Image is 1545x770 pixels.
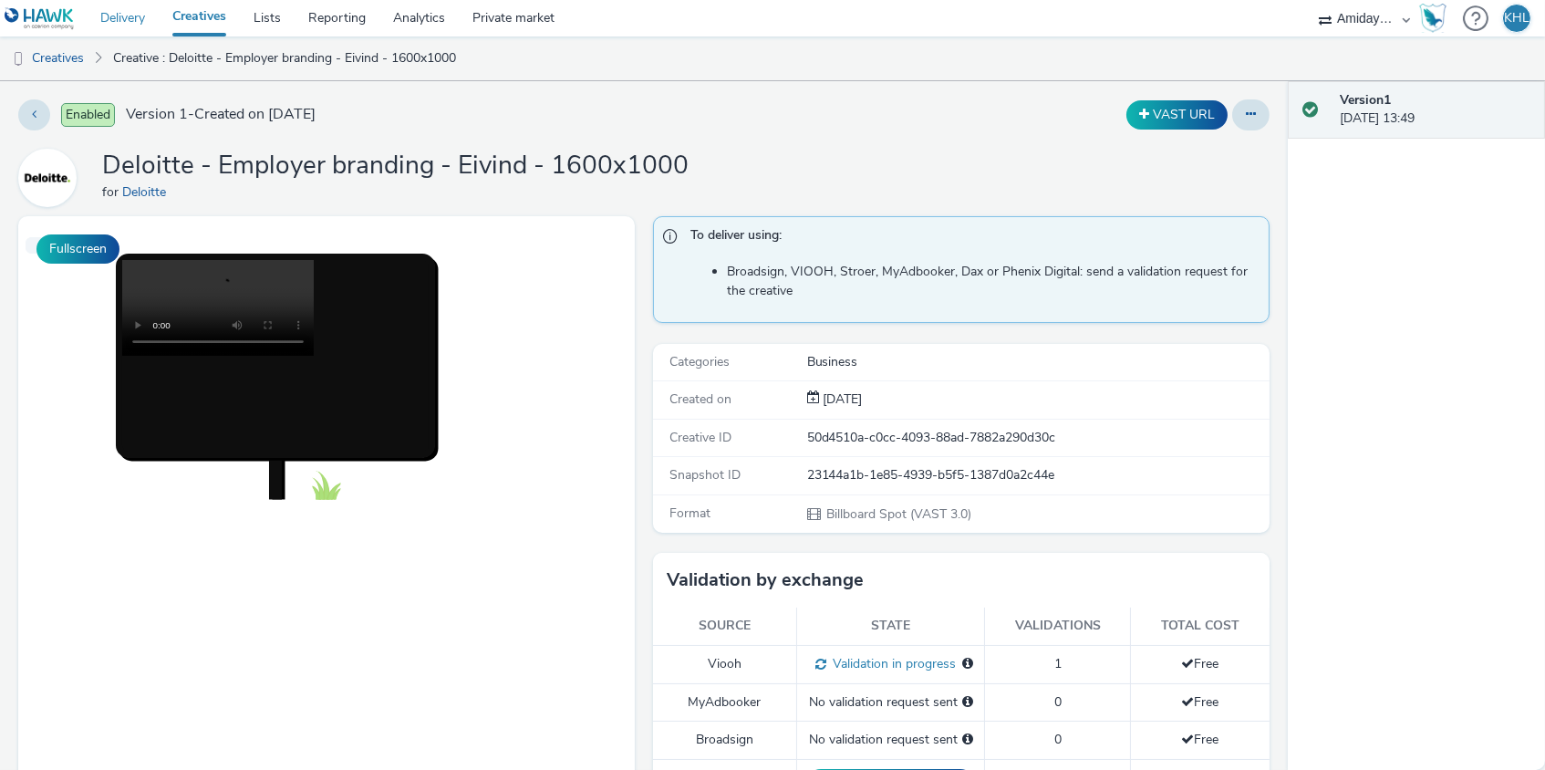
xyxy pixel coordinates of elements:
[653,645,797,683] td: Viooh
[1340,91,1391,109] strong: Version 1
[820,390,863,408] span: [DATE]
[825,505,972,523] span: Billboard Spot (VAST 3.0)
[9,50,27,68] img: dooh
[727,263,1260,300] li: Broadsign, VIOOH, Stroer, MyAdbooker, Dax or Phenix Digital: send a validation request for the cr...
[669,505,710,522] span: Format
[1054,731,1062,748] span: 0
[653,608,797,645] th: Source
[18,169,84,186] a: Deloitte
[962,693,973,712] div: Please select a deal below and click on Send to send a validation request to MyAdbooker.
[102,183,122,201] span: for
[1181,655,1218,672] span: Free
[669,353,730,370] span: Categories
[1504,5,1529,32] div: KHL
[669,429,731,446] span: Creative ID
[1126,100,1228,130] button: VAST URL
[1419,4,1454,33] a: Hawk Academy
[1340,91,1530,129] div: [DATE] 13:49
[104,36,465,80] a: Creative : Deloitte - Employer branding - Eivind - 1600x1000
[669,466,741,484] span: Snapshot ID
[1181,693,1218,711] span: Free
[667,567,864,594] h3: Validation by exchange
[806,693,975,712] div: No validation request sent
[807,466,1268,484] div: 23144a1b-1e85-4939-b5f5-1387d0a2c44e
[653,683,797,721] td: MyAdbooker
[1122,100,1232,130] div: Duplicate the creative as a VAST URL
[126,104,316,125] span: Version 1 - Created on [DATE]
[1131,608,1270,645] th: Total cost
[690,226,1250,250] span: To deliver using:
[797,608,985,645] th: State
[36,234,119,264] button: Fullscreen
[1419,4,1446,33] img: Hawk Academy
[826,655,956,672] span: Validation in progress
[5,7,75,30] img: undefined Logo
[21,151,74,204] img: Deloitte
[1181,731,1218,748] span: Free
[122,183,173,201] a: Deloitte
[985,608,1131,645] th: Validations
[669,390,731,408] span: Created on
[807,429,1268,447] div: 50d4510a-c0cc-4093-88ad-7882a290d30c
[102,149,689,183] h1: Deloitte - Employer branding - Eivind - 1600x1000
[1054,693,1062,711] span: 0
[806,731,975,749] div: No validation request sent
[820,390,863,409] div: Creation 06 October 2025, 13:49
[653,722,797,759] td: Broadsign
[807,353,1268,371] div: Business
[1054,655,1062,672] span: 1
[962,731,973,749] div: Please select a deal below and click on Send to send a validation request to Broadsign.
[61,103,115,127] span: Enabled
